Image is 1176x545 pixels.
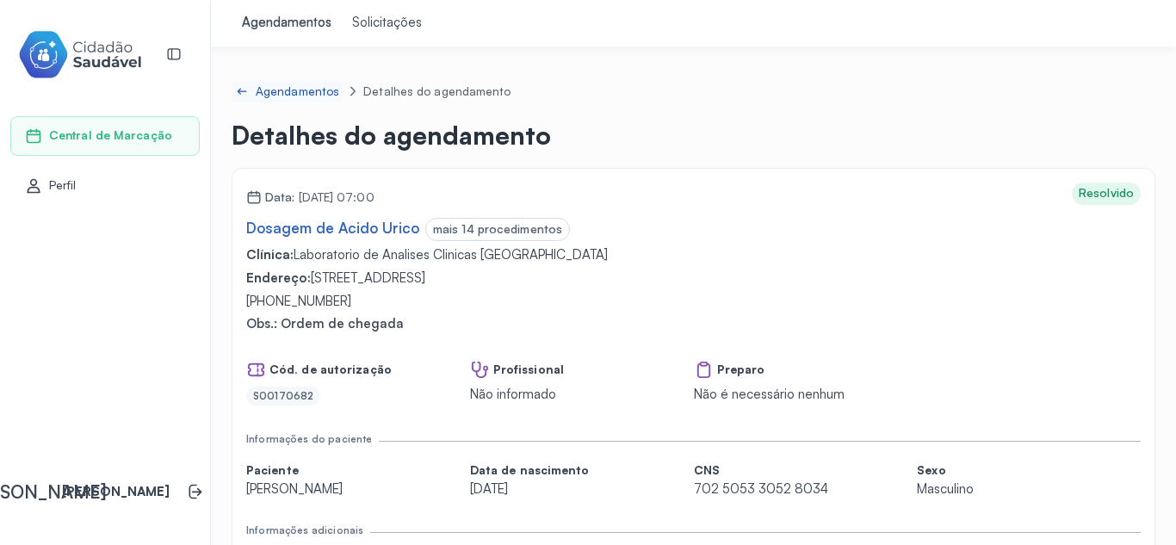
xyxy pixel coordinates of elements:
a: Agendamentos [232,81,343,102]
p: Data de nascimento [470,463,590,478]
div: Detalhes do agendamento [363,84,511,99]
a: Detalhes do agendamento [360,81,514,102]
div: mais 14 procedimentos [433,222,562,237]
span: Data: [265,190,295,205]
div: Detalhes do agendamento [232,120,1155,151]
p: CNS [694,463,828,478]
p: Preparo [694,360,845,380]
p: [STREET_ADDRESS] [246,270,1141,287]
a: Perfil [25,177,185,195]
div: S00170682 [253,390,313,402]
p: Sexo [917,463,1029,478]
div: Solicitações [352,15,422,32]
p: [PHONE_NUMBER] [246,294,1141,310]
span: Perfil [49,178,77,193]
div: Resolvido [1079,186,1134,201]
p: Não informado [470,387,582,403]
p: Profissional [470,360,582,380]
p: Paciente [246,463,358,478]
p: [PERSON_NAME] [246,481,358,498]
div: Informações do paciente [246,433,372,445]
img: cidadao-saudavel-filled-logo.svg [18,28,142,82]
p: [DATE] [470,481,590,498]
div: Agendamentos [256,84,339,99]
b: Clínica: [246,246,294,263]
span: Obs.: Ordem de chegada [246,316,1141,332]
p: 702 5053 3052 8034 [694,481,828,498]
div: [DATE] 07:00 [246,183,374,205]
p: [PERSON_NAME] [62,484,170,500]
div: Informações adicionais [246,524,363,536]
span: Dosagem de Acido Urico [246,219,419,237]
p: Cód. de autorização [246,360,392,380]
div: Agendamentos [242,15,331,32]
p: Não é necessário nenhum [694,387,845,403]
b: Endereço: [246,269,311,286]
span: Central de Marcação [49,128,172,143]
a: Central de Marcação [25,127,185,145]
p: Masculino [917,481,1029,498]
p: Laboratorio de Analises Clinicas [GEOGRAPHIC_DATA] [246,247,1141,263]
